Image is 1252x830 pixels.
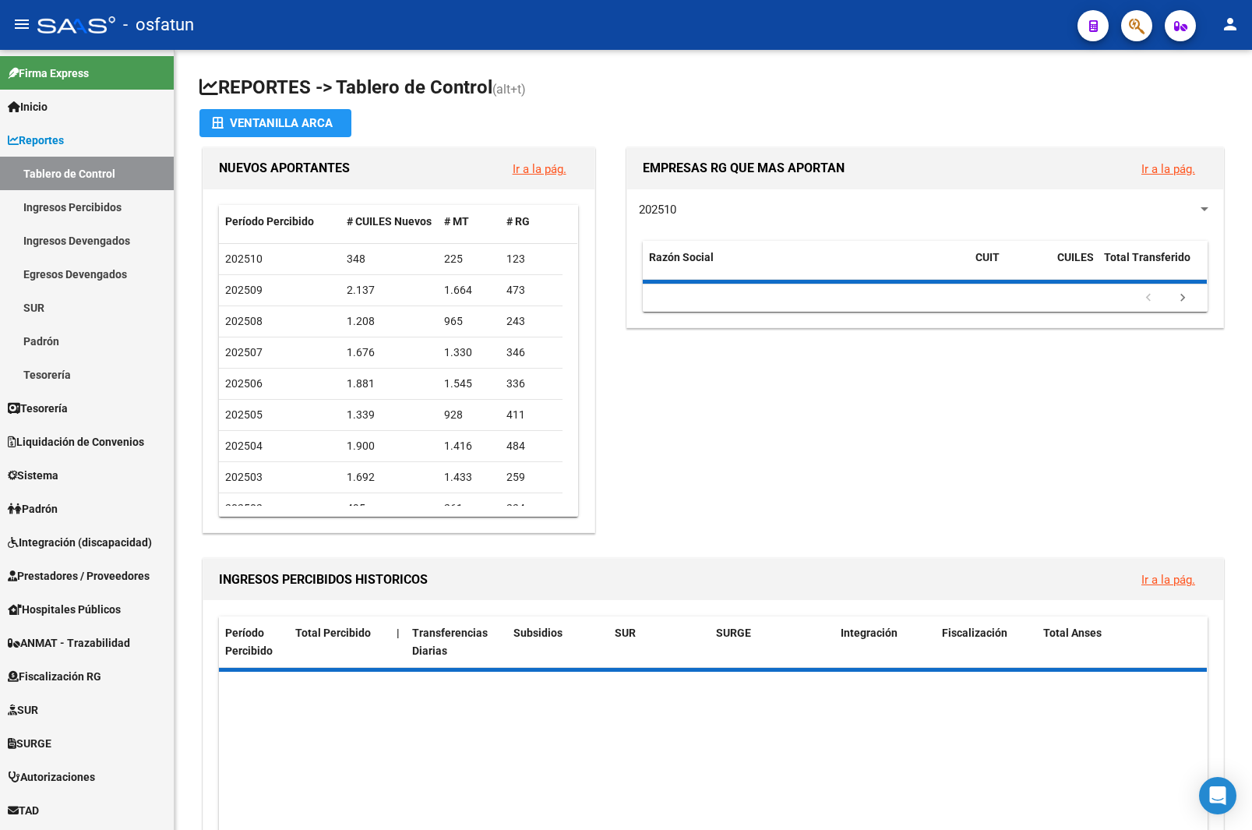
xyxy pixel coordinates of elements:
[225,627,273,657] span: Período Percibido
[347,344,432,362] div: 1.676
[397,627,400,639] span: |
[219,616,289,668] datatable-header-cell: Período Percibido
[1134,290,1163,307] a: go to previous page
[347,215,432,228] span: # CUILES Nuevos
[225,471,263,483] span: 202503
[506,281,556,299] div: 473
[8,701,38,719] span: SUR
[615,627,636,639] span: SUR
[1141,162,1195,176] a: Ir a la pág.
[506,437,556,455] div: 484
[1104,251,1190,263] span: Total Transferido
[506,406,556,424] div: 411
[513,627,563,639] span: Subsidios
[8,802,39,819] span: TAD
[1051,241,1098,292] datatable-header-cell: CUILES
[225,253,263,265] span: 202510
[225,502,263,514] span: 202502
[506,313,556,330] div: 243
[289,616,390,668] datatable-header-cell: Total Percibido
[834,616,936,668] datatable-header-cell: Integración
[12,15,31,34] mat-icon: menu
[1199,777,1236,814] div: Open Intercom Messenger
[513,162,566,176] a: Ir a la pág.
[506,250,556,268] div: 123
[1057,251,1094,263] span: CUILES
[8,634,130,652] span: ANMAT - Trazabilidad
[347,375,432,393] div: 1.881
[942,627,1007,639] span: Fiscalización
[643,161,845,175] span: EMPRESAS RG QUE MAS APORTAN
[225,377,263,390] span: 202506
[347,313,432,330] div: 1.208
[8,668,101,685] span: Fiscalización RG
[347,406,432,424] div: 1.339
[649,251,714,263] span: Razón Social
[8,65,89,82] span: Firma Express
[1129,154,1208,183] button: Ir a la pág.
[219,161,350,175] span: NUEVOS APORTANTES
[444,375,494,393] div: 1.545
[500,154,579,183] button: Ir a la pág.
[123,8,194,42] span: - osfatun
[969,241,1051,292] datatable-header-cell: CUIT
[225,408,263,421] span: 202505
[8,98,48,115] span: Inicio
[8,500,58,517] span: Padrón
[8,601,121,618] span: Hospitales Públicos
[716,627,751,639] span: SURGE
[444,313,494,330] div: 965
[225,315,263,327] span: 202508
[390,616,406,668] datatable-header-cell: |
[340,205,439,238] datatable-header-cell: # CUILES Nuevos
[639,203,676,217] span: 202510
[212,109,339,137] div: Ventanilla ARCA
[444,215,469,228] span: # MT
[8,400,68,417] span: Tesorería
[347,468,432,486] div: 1.692
[841,627,898,639] span: Integración
[219,205,340,238] datatable-header-cell: Período Percibido
[1043,627,1102,639] span: Total Anses
[444,500,494,517] div: 261
[8,768,95,786] span: Autorizaciones
[347,500,432,517] div: 495
[406,616,507,668] datatable-header-cell: Transferencias Diarias
[8,567,150,585] span: Prestadores / Proveedores
[444,437,494,455] div: 1.416
[225,346,263,358] span: 202507
[295,627,371,639] span: Total Percibido
[506,215,530,228] span: # RG
[1141,573,1195,587] a: Ir a la pág.
[444,468,494,486] div: 1.433
[8,467,58,484] span: Sistema
[506,344,556,362] div: 346
[412,627,488,657] span: Transferencias Diarias
[500,205,563,238] datatable-header-cell: # RG
[608,616,710,668] datatable-header-cell: SUR
[507,616,608,668] datatable-header-cell: Subsidios
[1168,290,1197,307] a: go to next page
[225,215,314,228] span: Período Percibido
[444,281,494,299] div: 1.664
[225,284,263,296] span: 202509
[8,735,51,752] span: SURGE
[199,109,351,137] button: Ventanilla ARCA
[219,572,428,587] span: INGRESOS PERCIBIDOS HISTORICOS
[936,616,1037,668] datatable-header-cell: Fiscalización
[438,205,500,238] datatable-header-cell: # MT
[1098,241,1207,292] datatable-header-cell: Total Transferido
[8,132,64,149] span: Reportes
[347,281,432,299] div: 2.137
[710,616,834,668] datatable-header-cell: SURGE
[225,440,263,452] span: 202504
[492,82,526,97] span: (alt+t)
[444,250,494,268] div: 225
[8,433,144,450] span: Liquidación de Convenios
[8,534,152,551] span: Integración (discapacidad)
[347,437,432,455] div: 1.900
[643,241,969,292] datatable-header-cell: Razón Social
[199,75,1227,102] h1: REPORTES -> Tablero de Control
[444,406,494,424] div: 928
[444,344,494,362] div: 1.330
